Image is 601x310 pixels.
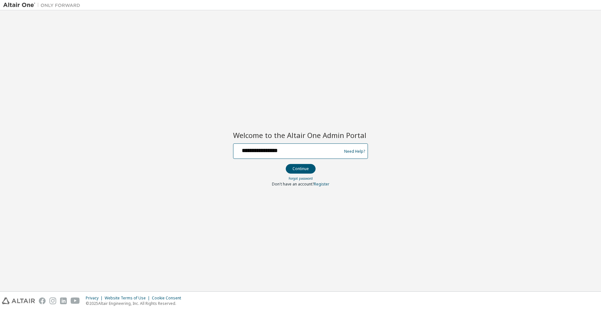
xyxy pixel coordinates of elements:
img: youtube.svg [71,297,80,304]
span: Don't have an account? [272,181,314,187]
img: instagram.svg [49,297,56,304]
p: © 2025 Altair Engineering, Inc. All Rights Reserved. [86,301,185,306]
button: Continue [286,164,316,174]
a: Forgot password [289,176,313,181]
a: Need Help? [344,151,365,151]
a: Register [314,181,329,187]
img: Altair One [3,2,83,8]
img: altair_logo.svg [2,297,35,304]
img: linkedin.svg [60,297,67,304]
div: Website Terms of Use [105,296,152,301]
div: Privacy [86,296,105,301]
img: facebook.svg [39,297,46,304]
div: Cookie Consent [152,296,185,301]
h2: Welcome to the Altair One Admin Portal [233,131,368,140]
